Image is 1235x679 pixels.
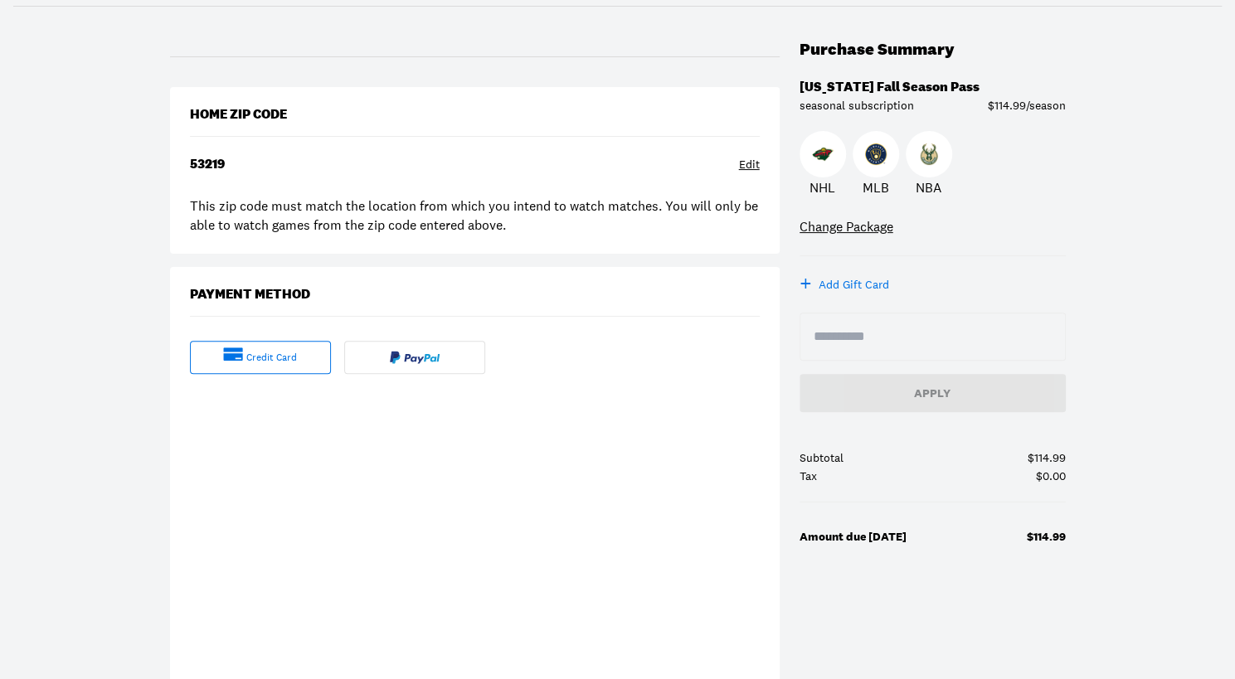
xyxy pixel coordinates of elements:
[812,143,834,165] img: Wild
[800,99,914,111] div: seasonal subscription
[800,452,844,463] div: Subtotal
[916,177,941,197] p: NBA
[800,529,907,544] b: Amount due [DATE]
[810,177,835,197] p: NHL
[246,351,297,365] div: credit card
[800,374,1066,412] button: Apply
[988,99,1066,111] div: $114.99/season
[819,276,889,293] div: Add Gift Card
[190,287,310,303] div: Payment Method
[739,157,760,173] div: Edit
[1027,529,1066,544] b: $114.99
[800,470,817,482] div: Tax
[390,351,440,364] img: Paypal fulltext logo
[1028,452,1066,463] div: $114.99
[1036,470,1066,482] div: $0.00
[800,276,889,293] button: +Add Gift Card
[863,177,889,197] p: MLB
[190,157,225,172] div: 53219
[800,275,812,292] div: +
[800,80,980,95] div: [US_STATE] Fall Season Pass
[800,217,893,235] a: Change Package
[190,196,760,234] div: This zip code must match the location from which you intend to watch matches. You will only be ab...
[190,107,287,123] div: Home Zip Code
[918,143,940,165] img: Bucks
[813,387,1053,399] div: Apply
[800,40,955,60] div: Purchase Summary
[865,143,887,165] img: Brewers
